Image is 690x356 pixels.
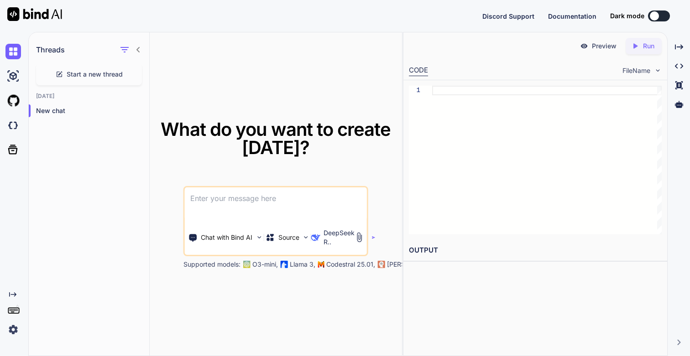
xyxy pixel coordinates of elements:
[482,12,534,20] span: Discord Support
[290,260,315,269] p: Llama 3,
[482,11,534,21] button: Discord Support
[5,322,21,337] img: settings
[36,44,65,55] h1: Threads
[592,41,617,51] p: Preview
[324,228,355,247] p: DeepSeek R..
[252,260,278,269] p: O3-mini,
[7,7,62,21] img: Bind AI
[622,66,650,75] span: FileName
[5,44,21,59] img: chat
[354,232,365,242] img: attachment
[409,86,420,95] div: 1
[255,233,263,241] img: Pick Tools
[318,261,324,268] img: Mistral-AI
[5,118,21,133] img: darkCloudIdeIcon
[378,261,385,268] img: claude
[67,70,123,79] span: Start a new thread
[161,118,391,159] span: What do you want to create [DATE]?
[302,233,310,241] img: Pick Models
[548,11,596,21] button: Documentation
[278,233,299,242] p: Source
[387,260,476,269] p: [PERSON_NAME] 3.7 Sonnet,
[580,42,588,50] img: preview
[36,106,149,115] p: New chat
[372,236,376,239] img: icon
[201,233,252,242] p: Chat with Bind AI
[409,65,428,76] div: CODE
[311,233,320,242] img: DeepSeek R1 (671B-Full)
[281,261,288,268] img: Llama2
[243,261,251,268] img: GPT-4
[5,93,21,108] img: githubLight
[29,93,149,100] h2: [DATE]
[183,260,240,269] p: Supported models:
[326,260,375,269] p: Codestral 25.01,
[548,12,596,20] span: Documentation
[654,67,662,74] img: chevron down
[610,11,644,21] span: Dark mode
[643,41,654,51] p: Run
[5,68,21,84] img: ai-studio
[403,240,667,261] h2: OUTPUT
